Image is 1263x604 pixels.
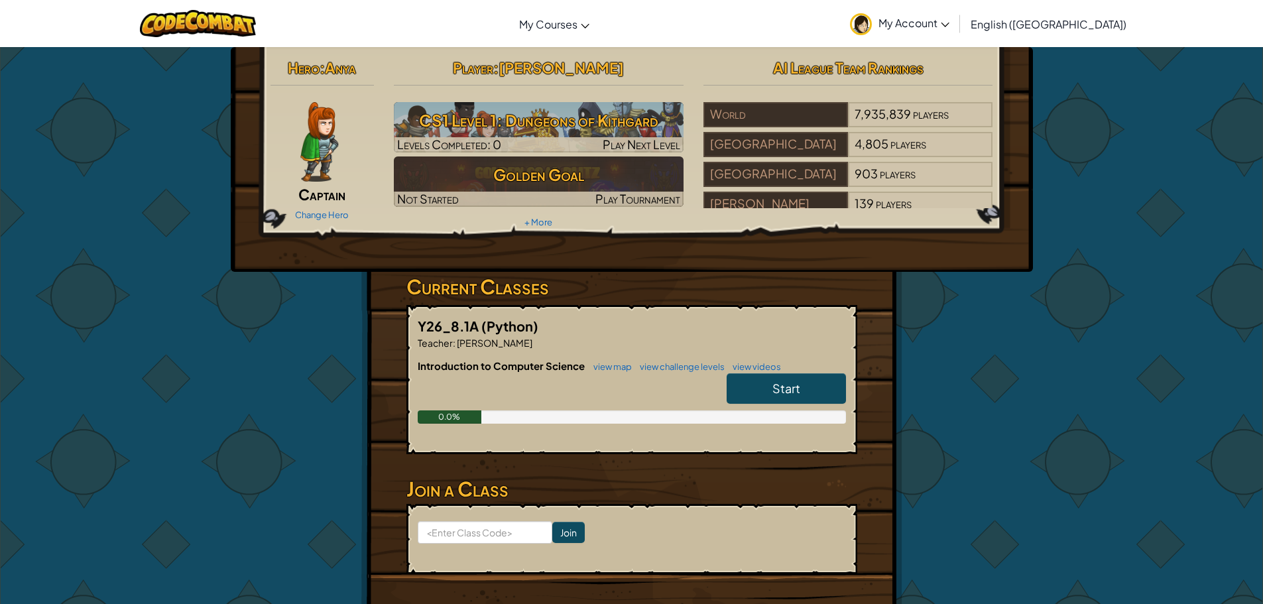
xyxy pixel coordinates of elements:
[288,58,320,77] span: Hero
[876,196,912,211] span: players
[519,17,577,31] span: My Courses
[481,318,538,334] span: (Python)
[703,132,848,157] div: [GEOGRAPHIC_DATA]
[394,102,684,152] a: Play Next Level
[406,474,857,504] h3: Join a Class
[418,318,481,334] span: Y26_8.1A
[703,115,993,130] a: World7,935,839players
[325,58,356,77] span: Anya
[703,162,848,187] div: [GEOGRAPHIC_DATA]
[397,191,459,206] span: Not Started
[843,3,956,44] a: My Account
[418,337,453,349] span: Teacher
[587,361,632,372] a: view map
[772,381,800,396] span: Start
[890,136,926,151] span: players
[394,156,684,207] a: Golden GoalNot StartedPlay Tournament
[397,137,501,152] span: Levels Completed: 0
[703,204,993,219] a: [PERSON_NAME]139players
[964,6,1133,42] a: English ([GEOGRAPHIC_DATA])
[453,58,493,77] span: Player
[855,106,911,121] span: 7,935,839
[595,191,680,206] span: Play Tournament
[406,272,857,302] h3: Current Classes
[850,13,872,35] img: avatar
[971,17,1126,31] span: English ([GEOGRAPHIC_DATA])
[878,16,949,30] span: My Account
[512,6,596,42] a: My Courses
[394,105,684,135] h3: CS1 Level 1: Dungeons of Kithgard
[418,359,587,372] span: Introduction to Computer Science
[455,337,532,349] span: [PERSON_NAME]
[300,102,338,182] img: captain-pose.png
[703,145,993,160] a: [GEOGRAPHIC_DATA]4,805players
[295,210,349,220] a: Change Hero
[499,58,624,77] span: [PERSON_NAME]
[703,174,993,190] a: [GEOGRAPHIC_DATA]903players
[320,58,325,77] span: :
[855,136,888,151] span: 4,805
[773,58,924,77] span: AI League Team Rankings
[453,337,455,349] span: :
[880,166,916,181] span: players
[633,361,725,372] a: view challenge levels
[493,58,499,77] span: :
[140,10,256,37] img: CodeCombat logo
[418,410,482,424] div: 0.0%
[913,106,949,121] span: players
[418,521,552,544] input: <Enter Class Code>
[394,102,684,152] img: CS1 Level 1: Dungeons of Kithgard
[603,137,680,152] span: Play Next Level
[726,361,781,372] a: view videos
[298,185,345,204] span: Captain
[552,522,585,543] input: Join
[703,192,848,217] div: [PERSON_NAME]
[394,156,684,207] img: Golden Goal
[394,160,684,190] h3: Golden Goal
[524,217,552,227] a: + More
[855,166,878,181] span: 903
[855,196,874,211] span: 139
[703,102,848,127] div: World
